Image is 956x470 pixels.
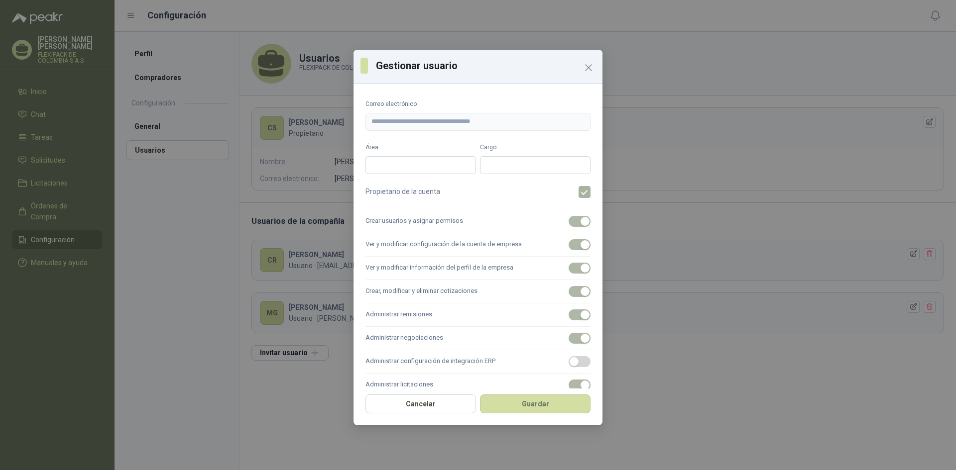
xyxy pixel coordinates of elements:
button: Administrar remisiones [569,309,591,320]
button: Administrar licitaciones [569,379,591,390]
label: Crear usuarios y asignar permisos [365,210,591,233]
label: Administrar configuración de integración ERP [365,350,591,374]
p: Propietario de la cuenta [365,186,440,198]
button: Ver y modificar configuración de la cuenta de empresa [569,239,591,250]
button: Guardar [480,394,591,413]
button: Close [581,60,597,76]
label: Ver y modificar configuración de la cuenta de empresa [365,233,591,257]
label: Cargo [480,143,591,152]
button: Cancelar [365,394,476,413]
label: Correo electrónico [365,99,591,109]
label: Administrar negociaciones [365,327,591,350]
label: Administrar remisiones [365,303,591,327]
button: Ver y modificar información del perfil de la empresa [569,263,591,274]
button: Crear, modificar y eliminar cotizaciones [569,286,591,297]
h3: Gestionar usuario [376,58,596,73]
label: Crear, modificar y eliminar cotizaciones [365,280,591,303]
label: Administrar licitaciones [365,374,591,397]
button: Administrar negociaciones [569,333,591,344]
button: Administrar configuración de integración ERP [569,356,591,367]
button: Crear usuarios y asignar permisos [569,216,591,227]
label: Área [365,143,476,152]
label: Ver y modificar información del perfil de la empresa [365,257,591,280]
